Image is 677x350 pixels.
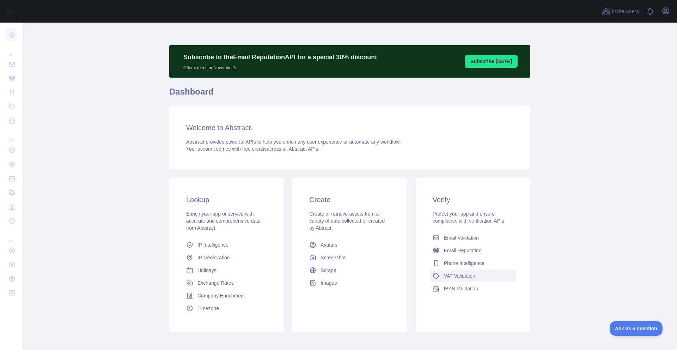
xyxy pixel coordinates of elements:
span: Phone Intelligence [444,260,484,267]
a: Avatars [306,239,393,251]
div: ... [6,128,17,143]
span: Timezone [197,305,219,312]
a: Screenshot [306,251,393,264]
span: VAT Validation [444,272,475,279]
span: Enrich your app or service with accurate and comprehensive data from Abstract [186,211,261,231]
a: Holidays [183,264,270,277]
a: Phone Intelligence [430,257,516,270]
div: ... [6,229,17,243]
span: Exchange Rates [197,279,234,286]
a: Email Reputation [430,244,516,257]
span: IP Intelligence [197,241,228,248]
h1: Dashboard [169,86,530,103]
span: Screenshot [321,254,346,261]
span: Scrape [321,267,336,274]
span: Holidays [197,267,216,274]
a: Exchange Rates [183,277,270,289]
span: IBAN Validation [444,285,478,292]
span: Create or retrieve assets from a variety of data collected or created by Abtract [309,211,385,231]
h3: Verify [433,195,513,205]
span: Protect your app and ensure compliance with verification APIs [433,211,504,224]
a: Timezone [183,302,270,315]
iframe: Toggle Customer Support [610,321,663,336]
button: Invite users [600,6,640,17]
a: IBAN Validation [430,282,516,295]
a: VAT Validation [430,270,516,282]
p: Offer expires on November 1st. [183,62,377,71]
span: Email Reputation [444,247,482,254]
span: Avatars [321,241,337,248]
span: Invite users [612,7,639,16]
span: Abstract provides powerful APIs to help you enrich any user experience or automate any workflow. [186,139,401,145]
a: IP Geolocation [183,251,270,264]
p: Subscribe to the Email Reputation API for a special 30 % discount [183,52,377,62]
h3: Lookup [186,195,267,205]
h3: Welcome to Abstract. [186,123,513,133]
span: IP Geolocation [197,254,230,261]
span: Company Enrichment [197,292,245,299]
a: Scrape [306,264,393,277]
a: IP Intelligence [183,239,270,251]
span: free credits [242,146,267,152]
h3: Create [309,195,390,205]
a: Company Enrichment [183,289,270,302]
span: Images [321,279,337,286]
span: Your account comes with across all Abstract APIs. [186,146,319,152]
div: ... [6,42,17,56]
a: Images [306,277,393,289]
span: Email Validation [444,234,479,241]
a: Email Validation [430,231,516,244]
button: Subscribe [DATE] [465,55,518,68]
